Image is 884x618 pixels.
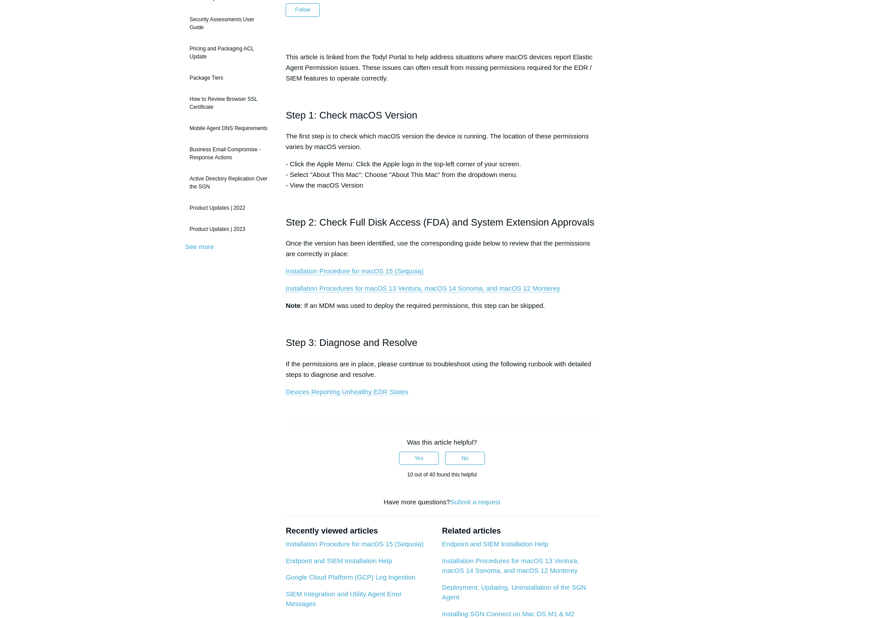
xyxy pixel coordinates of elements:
[286,557,392,564] a: Endpoint and SIEM Installation Help
[407,472,477,478] span: 10 out of 40 found this helpful
[399,452,439,465] button: This article was helpful
[442,557,579,575] a: Installation Procedures for macOS 13 Ventura, macOS 14 Sonoma, and macOS 12 Monterey
[286,573,415,581] a: Google Cloud Platform (GCP) Log Ingestion
[286,300,598,311] p: : If an MDM was used to deploy the required permissions, this step can be skipped.
[286,590,402,608] a: SIEM Integration and Utility Agent Error Messages
[286,159,598,191] p: - Click the Apple Menu: Click the Apple logo in the top-left corner of your screen. - Select "Abo...
[185,221,272,238] a: Product Updates | 2023
[286,238,598,259] p: Once the version has been identified, use the corresponding guide below to review that the permis...
[286,284,560,292] a: Installation Procedures for macOS 13 Ventura, macOS 14 Sonoma, and macOS 12 Monterey
[185,200,272,216] a: Product Updates | 2022
[286,131,598,152] p: The first step is to check which macOS version the device is running. The location of these permi...
[286,525,433,537] h2: Recently viewed articles
[286,335,598,350] h2: Step 3: Diagnose and Resolve
[286,540,423,548] a: Installation Procedure for macOS 15 (Sequoia)
[286,215,598,230] h2: Step 2: Check Full Disk Access (FDA) and System Extension Approvals
[286,107,598,123] h2: Step 1: Check macOS Version
[286,302,300,309] strong: Note
[185,170,272,195] a: Active Directory Replication Over the SGN
[185,69,272,86] a: Package Tiers
[286,497,598,507] div: Have more questions?
[185,120,272,137] a: Mobile Agent DNS Requirements
[185,40,272,65] a: Pricing and Packaging ACL Update
[286,267,423,275] a: Installation Procedure for macOS 15 (Sequoia)
[185,243,214,250] a: See more
[442,525,598,537] h2: Related articles
[185,141,272,166] a: Business Email Compromise - Response Actions
[286,388,408,396] a: Devices Reporting Unhealthy EDR States
[445,452,485,465] button: This article was not helpful
[286,359,598,380] p: If the permissions are in place, please continue to troubleshoot using the following runbook with...
[286,3,320,16] button: Follow Article
[407,438,477,446] span: Was this article helpful?
[450,498,500,506] a: Submit a request
[286,52,598,84] p: This article is linked from the Todyl Portal to help address situations where macOS devices repor...
[185,11,272,36] a: Security Assessments User Guide
[185,91,272,115] a: How to Review Browser SSL Certificate
[442,540,548,548] a: Endpoint and SIEM Installation Help
[442,583,586,601] a: Deployment, Updating, Uninstallation of the SGN Agent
